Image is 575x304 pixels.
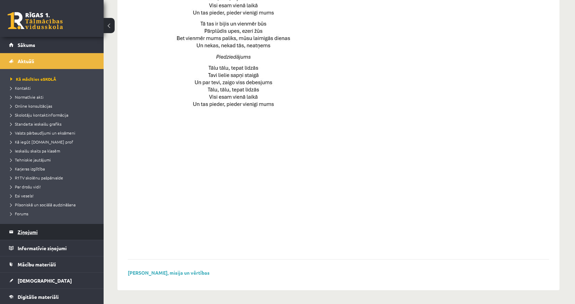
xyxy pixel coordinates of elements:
span: Standarta ieskaišu grafiks [10,121,61,127]
a: Aktuāli [9,53,95,69]
span: Par drošu vidi! [10,184,41,189]
span: Forums [10,211,28,216]
span: Ieskaišu skaits pa klasēm [10,148,60,154]
span: Tehniskie jautājumi [10,157,51,163]
a: Kā mācīties eSKOLĀ [10,76,97,82]
span: Aktuāli [18,58,34,64]
span: Online konsultācijas [10,103,52,109]
a: Online konsultācijas [10,103,97,109]
a: Kā iegūt [DOMAIN_NAME] prof [10,139,97,145]
a: [DEMOGRAPHIC_DATA] [9,273,95,288]
a: [PERSON_NAME], misija un vērtības [128,269,210,276]
a: Informatīvie ziņojumi [9,240,95,256]
a: Kontakti [10,85,97,91]
a: Normatīvie akti [10,94,97,100]
a: Forums [10,210,97,217]
a: Ieskaišu skaits pa klasēm [10,148,97,154]
span: Kā mācīties eSKOLĀ [10,76,56,82]
a: Mācību materiāli [9,256,95,272]
span: Pilsoniskā un sociālā audzināšana [10,202,76,207]
span: R1TV skolēnu pašpārvalde [10,175,63,180]
span: Sākums [18,42,35,48]
a: Skolotāju kontaktinformācija [10,112,97,118]
span: Mācību materiāli [18,261,56,267]
span: Kontakti [10,85,31,91]
span: Valsts pārbaudījumi un eksāmeni [10,130,75,136]
span: [DEMOGRAPHIC_DATA] [18,277,72,284]
a: Tehniskie jautājumi [10,157,97,163]
a: Esi vesels! [10,193,97,199]
a: Pilsoniskā un sociālā audzināšana [10,202,97,208]
legend: Informatīvie ziņojumi [18,240,95,256]
span: Skolotāju kontaktinformācija [10,112,68,118]
span: Esi vesels! [10,193,33,198]
span: Karjeras izglītība [10,166,45,171]
a: Sākums [9,37,95,53]
span: Normatīvie akti [10,94,44,100]
legend: Ziņojumi [18,224,95,240]
span: Digitālie materiāli [18,294,59,300]
a: Standarta ieskaišu grafiks [10,121,97,127]
span: Kā iegūt [DOMAIN_NAME] prof [10,139,73,145]
a: Rīgas 1. Tālmācības vidusskola [8,12,63,29]
a: Par drošu vidi! [10,184,97,190]
a: Karjeras izglītība [10,166,97,172]
a: R1TV skolēnu pašpārvalde [10,175,97,181]
a: Valsts pārbaudījumi un eksāmeni [10,130,97,136]
a: Ziņojumi [9,224,95,240]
